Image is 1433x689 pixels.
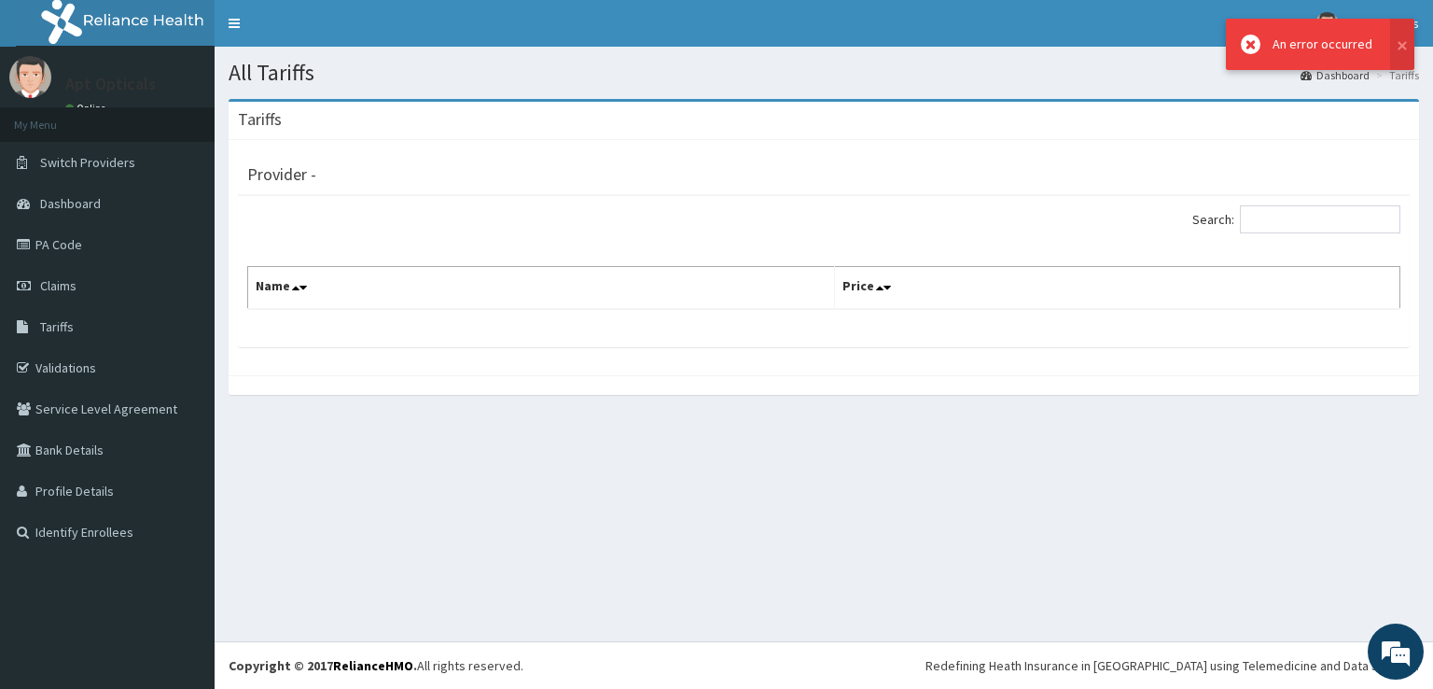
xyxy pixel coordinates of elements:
[834,267,1399,310] th: Price
[1240,205,1400,233] input: Search:
[229,657,417,674] strong: Copyright © 2017 .
[1350,15,1419,32] span: Apt Opticals
[40,318,74,335] span: Tariffs
[9,56,51,98] img: User Image
[1301,67,1370,83] a: Dashboard
[65,102,110,115] a: Online
[1371,67,1419,83] li: Tariffs
[40,195,101,212] span: Dashboard
[1315,12,1339,35] img: User Image
[40,277,77,294] span: Claims
[229,61,1419,85] h1: All Tariffs
[247,166,316,183] h3: Provider -
[925,656,1419,675] div: Redefining Heath Insurance in [GEOGRAPHIC_DATA] using Telemedicine and Data Science!
[248,267,835,310] th: Name
[238,111,282,128] h3: Tariffs
[1273,35,1372,54] div: An error occurred
[65,76,156,92] p: Apt Opticals
[1192,205,1400,233] label: Search:
[333,657,413,674] a: RelianceHMO
[40,154,135,171] span: Switch Providers
[215,641,1433,689] footer: All rights reserved.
